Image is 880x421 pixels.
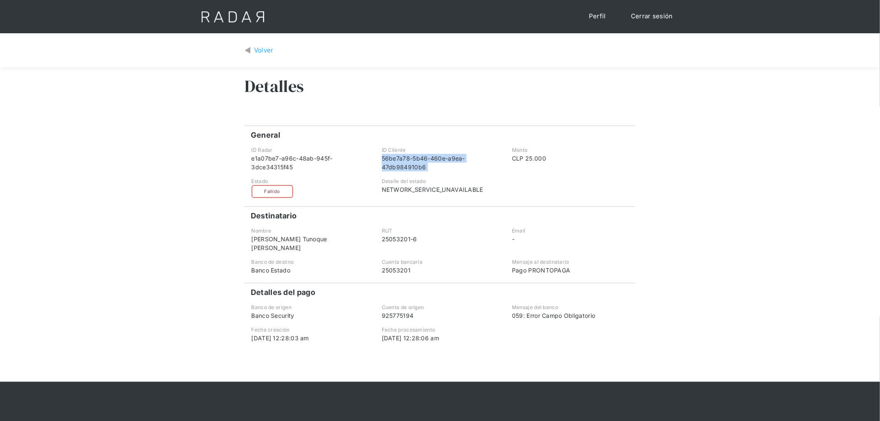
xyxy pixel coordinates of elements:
[512,227,628,235] div: Email
[251,130,280,140] h4: General
[512,258,628,266] div: Mensaje al destinatario
[382,304,498,311] div: Cuenta de origen
[512,311,628,320] div: 059: Error Campo Obligatorio
[252,266,368,275] div: Banco Estado
[382,154,498,171] div: 56be7a78-5b46-460e-a9ea-47db984910b6
[512,304,628,311] div: Mensaje del banco
[252,311,368,320] div: Banco Security
[512,266,628,275] div: Pago PRONTOPAGA
[382,146,498,154] div: ID Cliente
[252,326,368,334] div: Fecha creación
[382,334,498,342] div: [DATE] 12:28:06 am
[252,334,368,342] div: [DATE] 12:28:03 am
[581,8,614,25] a: Perfil
[252,154,368,171] div: e1a07be7-a96c-48ab-945f-3dce34315f45
[252,304,368,311] div: Banco de origen
[252,227,368,235] div: Nombre
[382,178,498,185] div: Detalle del estado
[252,235,368,252] div: [PERSON_NAME] Tunoque [PERSON_NAME]
[252,185,293,198] div: Fallido
[382,227,498,235] div: RUT
[251,287,315,297] h4: Detalles del pago
[245,76,304,97] h3: Detalles
[382,235,498,243] div: 25053201-6
[623,8,681,25] a: Cerrar sesión
[382,258,498,266] div: Cuenta bancaria
[252,146,368,154] div: ID Radar
[245,46,274,55] a: Volver
[251,211,297,221] h4: Destinatario
[382,326,498,334] div: Fecha procesamiento
[512,235,628,243] div: -
[382,185,498,194] div: NETWORK_SERVICE_UNAVAILABLE
[254,46,274,55] div: Volver
[252,258,368,266] div: Banco de destino
[252,178,368,185] div: Estado
[512,154,628,163] div: CLP 25.000
[382,266,498,275] div: 25053201
[382,311,498,320] div: 925775194
[512,146,628,154] div: Monto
